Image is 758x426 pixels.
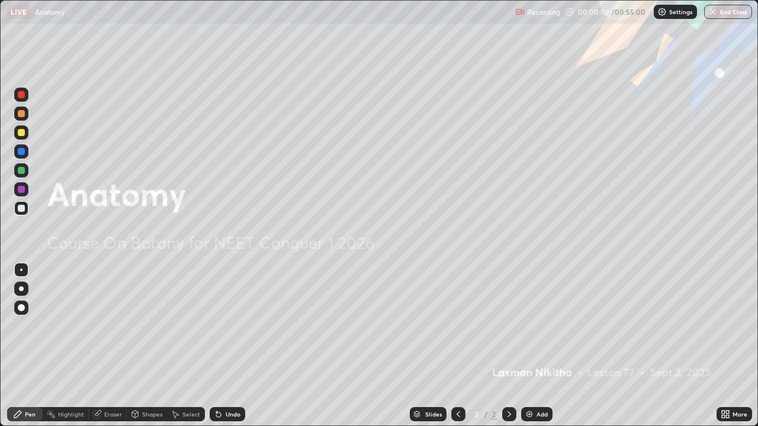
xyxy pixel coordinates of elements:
img: end-class-cross [708,7,718,17]
div: Add [537,411,548,417]
img: class-settings-icons [657,7,667,17]
div: 2 [490,409,497,419]
div: Shapes [142,411,162,417]
div: Select [182,411,200,417]
button: End Class [704,5,752,19]
div: Undo [226,411,240,417]
div: / [484,411,488,418]
div: Slides [425,411,442,417]
img: recording.375f2c34.svg [515,7,525,17]
div: Pen [25,411,36,417]
div: 2 [470,411,482,418]
p: Recording [527,8,560,17]
p: Anatomy [35,7,65,17]
img: add-slide-button [525,409,534,419]
div: Eraser [104,411,122,417]
p: LIVE [11,7,27,17]
div: Highlight [58,411,84,417]
p: Settings [669,9,692,15]
div: More [733,411,747,417]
